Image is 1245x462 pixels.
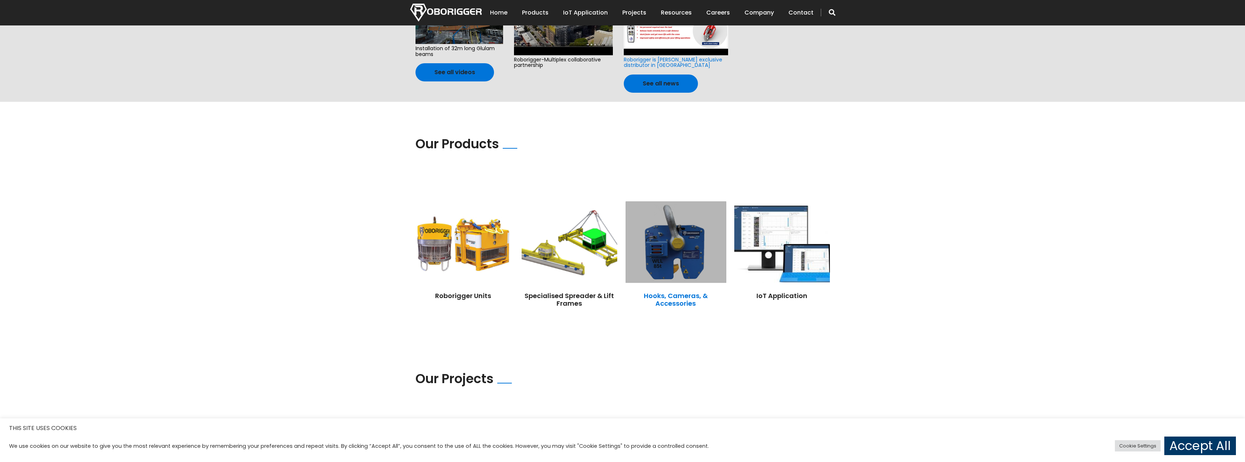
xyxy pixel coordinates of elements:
[415,44,503,59] span: Installation of 32m long Glulam beams
[490,1,507,24] a: Home
[410,4,482,21] img: Nortech
[9,423,1236,433] h5: THIS SITE USES COOKIES
[661,1,692,24] a: Resources
[624,75,698,93] a: See all news
[756,291,807,300] a: IoT Application
[522,1,549,24] a: Products
[415,136,499,152] h2: Our Products
[514,55,613,70] span: Roborigger-Multiplex collaborative partnership
[1164,437,1236,455] a: Accept All
[624,56,722,69] a: Roborigger is [PERSON_NAME] exclusive distributor in [GEOGRAPHIC_DATA]
[525,291,614,308] a: Specialised Spreader & Lift Frames
[435,291,491,300] a: Roborigger Units
[744,1,774,24] a: Company
[622,1,646,24] a: Projects
[788,1,814,24] a: Contact
[563,1,608,24] a: IoT Application
[706,1,730,24] a: Careers
[644,291,708,308] a: Hooks, Cameras, & Accessories
[9,443,868,449] div: We use cookies on our website to give you the most relevant experience by remembering your prefer...
[1115,440,1161,451] a: Cookie Settings
[415,63,494,81] a: See all videos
